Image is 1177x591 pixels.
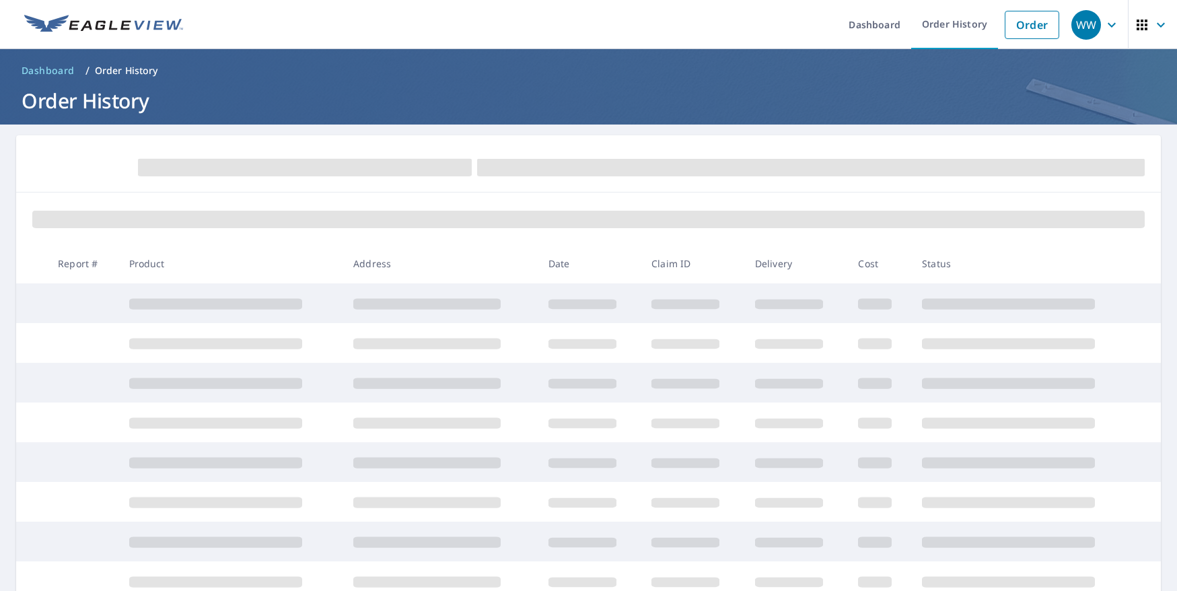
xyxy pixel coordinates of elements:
th: Date [538,244,641,283]
th: Product [118,244,343,283]
th: Delivery [744,244,848,283]
th: Cost [847,244,911,283]
nav: breadcrumb [16,60,1161,81]
p: Order History [95,64,158,77]
span: Dashboard [22,64,75,77]
a: Dashboard [16,60,80,81]
h1: Order History [16,87,1161,114]
img: EV Logo [24,15,183,35]
th: Status [911,244,1136,283]
th: Report # [47,244,118,283]
li: / [85,63,90,79]
th: Address [343,244,537,283]
a: Order [1005,11,1059,39]
div: WW [1071,10,1101,40]
th: Claim ID [641,244,744,283]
